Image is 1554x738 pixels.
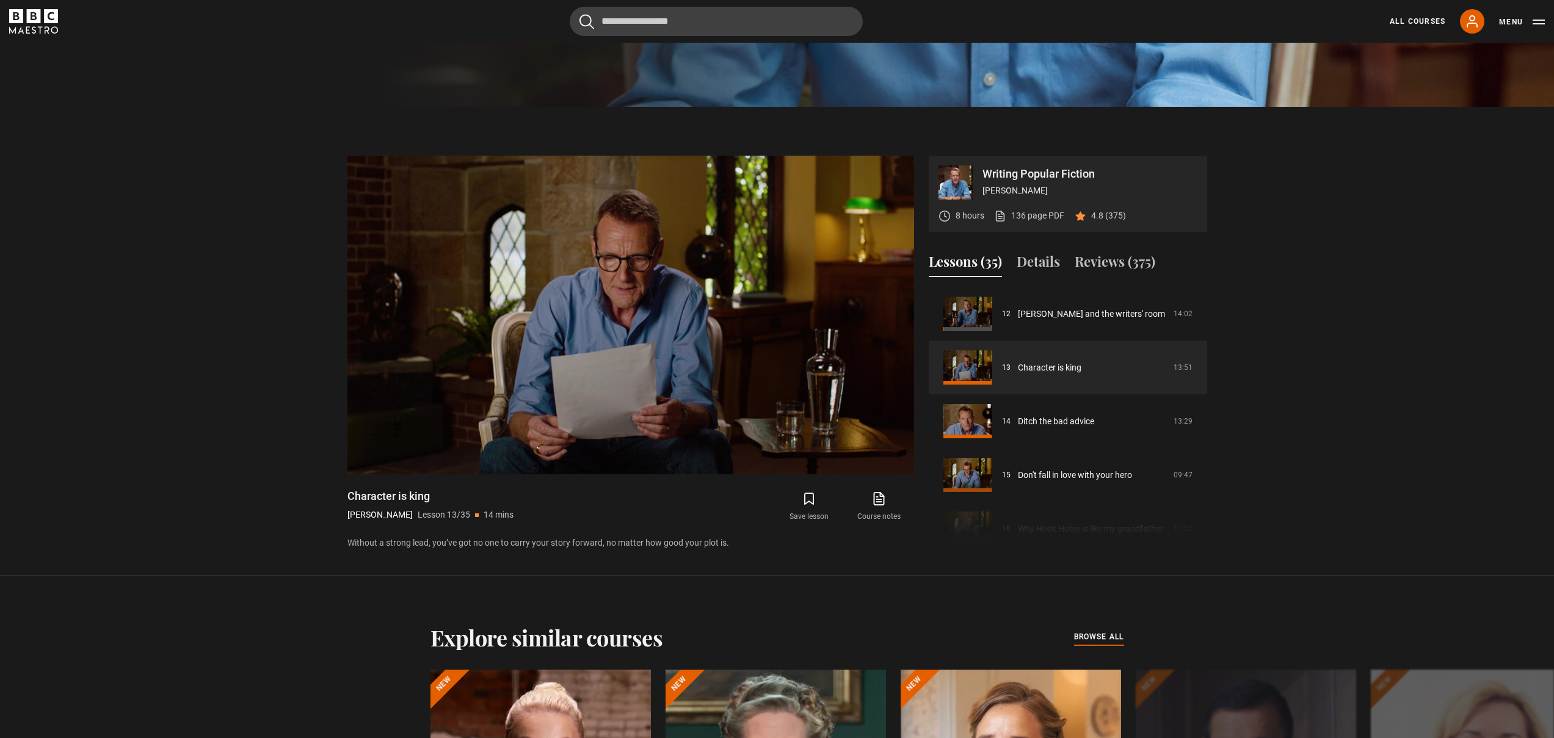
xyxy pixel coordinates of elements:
[1018,415,1094,428] a: Ditch the bad advice
[1074,631,1124,644] a: browse all
[347,156,914,474] video-js: Video Player
[1018,469,1132,482] a: Don't fall in love with your hero
[570,7,863,36] input: Search
[929,251,1002,277] button: Lessons (35)
[956,209,984,222] p: 8 hours
[774,489,844,524] button: Save lesson
[347,489,514,504] h1: Character is king
[579,14,594,29] button: Submit the search query
[1075,251,1155,277] button: Reviews (375)
[9,9,58,34] svg: BBC Maestro
[484,508,514,521] p: 14 mins
[1390,16,1445,27] a: All Courses
[347,508,413,521] p: [PERSON_NAME]
[982,184,1197,197] p: [PERSON_NAME]
[1018,361,1081,374] a: Character is king
[1017,251,1060,277] button: Details
[1018,308,1165,320] a: [PERSON_NAME] and the writers' room
[994,209,1064,222] a: 136 page PDF
[1499,16,1545,28] button: Toggle navigation
[1091,209,1126,222] p: 4.8 (375)
[347,537,914,549] p: Without a strong lead, you’ve got no one to carry your story forward, no matter how good your plo...
[1074,631,1124,643] span: browse all
[430,624,663,650] h2: Explore similar courses
[418,508,470,521] p: Lesson 13/35
[844,489,913,524] a: Course notes
[982,168,1197,179] p: Writing Popular Fiction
